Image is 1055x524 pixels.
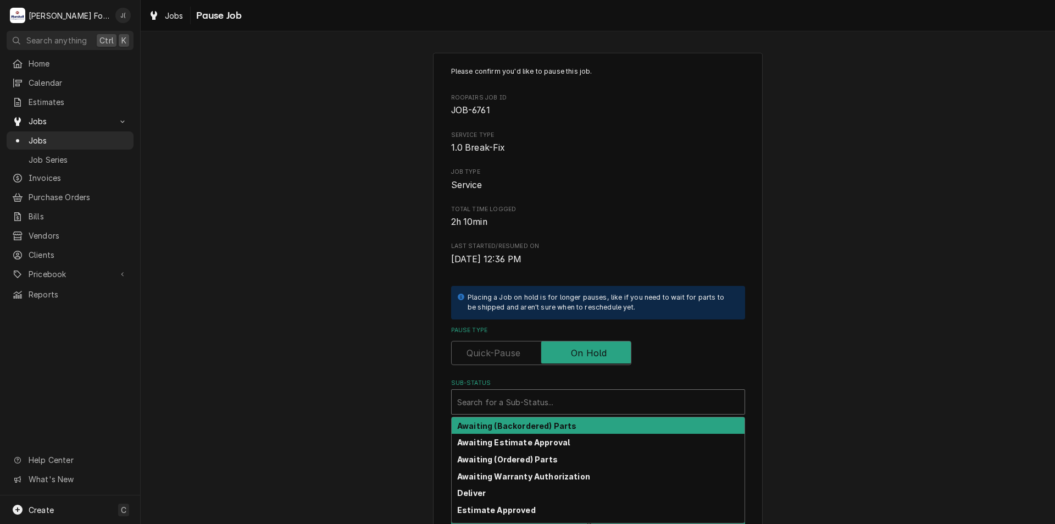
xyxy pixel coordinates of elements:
[451,131,745,140] span: Service Type
[451,179,745,192] span: Job Type
[29,268,112,280] span: Pricebook
[99,35,114,46] span: Ctrl
[193,8,242,23] span: Pause Job
[7,451,134,469] a: Go to Help Center
[7,112,134,130] a: Go to Jobs
[451,105,490,115] span: JOB-6761
[451,67,745,493] div: Job Pause Form
[451,168,745,176] span: Job Type
[29,96,128,108] span: Estimates
[451,141,745,155] span: Service Type
[29,115,112,127] span: Jobs
[7,131,134,150] a: Jobs
[7,74,134,92] a: Calendar
[7,54,134,73] a: Home
[457,472,590,481] strong: Awaiting Warranty Authorization
[7,207,134,225] a: Bills
[7,470,134,488] a: Go to What's New
[451,216,745,229] span: Total Time Logged
[29,58,128,69] span: Home
[7,93,134,111] a: Estimates
[26,35,87,46] span: Search anything
[451,379,745,388] label: Sub-Status
[115,8,131,23] div: J(
[115,8,131,23] div: Jeff Debigare (109)'s Avatar
[451,131,745,155] div: Service Type
[451,217,487,227] span: 2h 10min
[457,505,536,515] strong: Estimate Approved
[29,77,128,89] span: Calendar
[121,35,126,46] span: K
[451,93,745,102] span: Roopairs Job ID
[451,253,745,266] span: Last Started/Resumed On
[457,488,486,498] strong: Deliver
[29,10,109,21] div: [PERSON_NAME] Food Equipment Service
[7,246,134,264] a: Clients
[457,421,576,431] strong: Awaiting (Backordered) Parts
[451,205,745,229] div: Total Time Logged
[7,227,134,245] a: Vendors
[451,180,482,190] span: Service
[451,242,745,266] div: Last Started/Resumed On
[29,154,128,166] span: Job Series
[29,172,128,184] span: Invoices
[29,249,128,261] span: Clients
[121,504,126,516] span: C
[29,454,127,466] span: Help Center
[457,438,570,447] strong: Awaiting Estimate Approval
[451,205,745,214] span: Total Time Logged
[29,191,128,203] span: Purchase Orders
[29,289,128,300] span: Reports
[29,230,128,241] span: Vendors
[29,211,128,222] span: Bills
[451,67,745,76] p: Please confirm you'd like to pause this job.
[451,379,745,415] div: Sub-Status
[451,93,745,117] div: Roopairs Job ID
[451,254,521,264] span: [DATE] 12:36 PM
[7,188,134,206] a: Purchase Orders
[451,242,745,251] span: Last Started/Resumed On
[29,135,128,146] span: Jobs
[7,169,134,187] a: Invoices
[7,265,134,283] a: Go to Pricebook
[7,285,134,304] a: Reports
[451,142,506,153] span: 1.0 Break-Fix
[10,8,25,23] div: M
[451,168,745,191] div: Job Type
[451,104,745,117] span: Roopairs Job ID
[457,455,558,464] strong: Awaiting (Ordered) Parts
[468,293,734,313] div: Placing a Job on hold is for longer pauses, like if you need to wait for parts to be shipped and ...
[29,505,54,515] span: Create
[451,326,745,335] label: Pause Type
[7,151,134,169] a: Job Series
[29,473,127,485] span: What's New
[10,8,25,23] div: Marshall Food Equipment Service's Avatar
[451,326,745,365] div: Pause Type
[165,10,184,21] span: Jobs
[144,7,188,25] a: Jobs
[7,31,134,50] button: Search anythingCtrlK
